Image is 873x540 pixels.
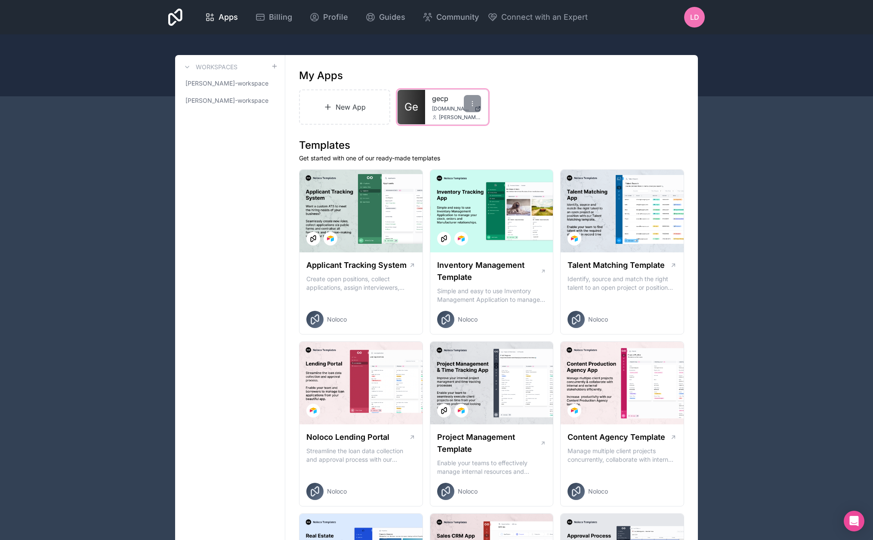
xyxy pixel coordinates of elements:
h1: My Apps [299,69,343,83]
p: Create open positions, collect applications, assign interviewers, centralise candidate feedback a... [306,275,416,292]
span: Noloco [588,487,608,496]
a: Workspaces [182,62,238,72]
span: Guides [379,11,405,23]
span: Apps [219,11,238,23]
h1: Noloco Lending Portal [306,431,389,443]
span: [DOMAIN_NAME] [432,105,471,112]
p: Enable your teams to effectively manage internal resources and execute client projects on time. [437,459,546,476]
span: Noloco [327,487,347,496]
h1: Project Management Template [437,431,540,455]
a: [PERSON_NAME]-workspace [182,76,278,91]
p: Simple and easy to use Inventory Management Application to manage your stock, orders and Manufact... [437,287,546,304]
p: Manage multiple client projects concurrently, collaborate with internal and external stakeholders... [568,447,677,464]
h1: Applicant Tracking System [306,259,407,271]
button: Connect with an Expert [487,11,588,23]
a: Profile [302,8,355,27]
span: Billing [269,11,292,23]
p: Streamline the loan data collection and approval process with our Lending Portal template. [306,447,416,464]
span: Community [436,11,479,23]
span: [PERSON_NAME]-workspace [185,79,268,88]
span: [PERSON_NAME][EMAIL_ADDRESS][DOMAIN_NAME] [439,114,481,121]
a: Apps [198,8,245,27]
span: Noloco [588,315,608,324]
h3: Workspaces [196,63,238,71]
a: Guides [358,8,412,27]
img: Airtable Logo [571,407,578,414]
img: Airtable Logo [310,407,317,414]
img: Airtable Logo [458,235,465,242]
img: Airtable Logo [458,407,465,414]
div: Open Intercom Messenger [844,511,864,531]
h1: Content Agency Template [568,431,665,443]
p: Identify, source and match the right talent to an open project or position with our Talent Matchi... [568,275,677,292]
span: Ge [404,100,418,114]
a: [DOMAIN_NAME] [432,105,481,112]
span: LD [690,12,699,22]
span: Profile [323,11,348,23]
p: Get started with one of our ready-made templates [299,154,684,163]
span: Noloco [458,315,478,324]
a: New App [299,89,390,125]
span: Noloco [327,315,347,324]
span: Connect with an Expert [501,11,588,23]
img: Airtable Logo [571,235,578,242]
span: Noloco [458,487,478,496]
a: Ge [398,90,425,124]
a: gecp [432,93,481,104]
a: Billing [248,8,299,27]
a: Community [416,8,486,27]
h1: Inventory Management Template [437,259,540,283]
h1: Templates [299,138,684,152]
a: [PERSON_NAME]-workspace [182,93,278,108]
span: [PERSON_NAME]-workspace [185,96,268,105]
h1: Talent Matching Template [568,259,665,271]
img: Airtable Logo [327,235,334,242]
